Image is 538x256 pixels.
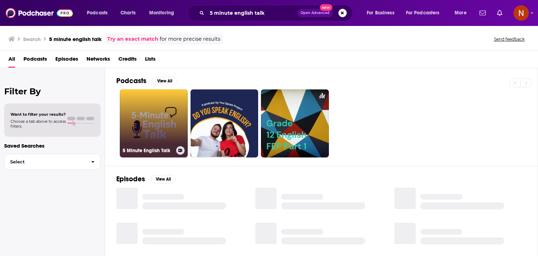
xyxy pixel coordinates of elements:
button: Select [4,154,101,170]
span: Logged in as AdelNBM [513,5,529,21]
button: View All [152,77,177,85]
h2: Podcasts [116,76,146,85]
img: Podchaser - Follow, Share and Rate Podcasts [6,6,73,20]
a: EpisodesView All [116,175,176,183]
button: Open AdvancedNew [297,9,333,17]
span: for more precise results [160,35,220,43]
a: PodcastsView All [116,76,177,85]
span: Monitoring [149,8,174,18]
button: open menu [401,7,450,19]
input: Search podcasts, credits, & more... [207,7,297,19]
h2: Episodes [116,175,145,183]
button: open menu [144,7,183,19]
span: Choose a tab above to access filters. [11,119,66,129]
img: User Profile [513,5,529,21]
span: Want to filter your results? [11,112,66,117]
a: Episodes [55,53,78,68]
a: Charts [116,7,140,19]
button: Send feedback [492,36,527,42]
span: For Podcasters [406,8,440,18]
a: 5 Minute English Talk [120,89,188,157]
span: Charts [120,8,136,18]
a: All [8,53,15,68]
a: Podcasts [23,53,47,68]
a: Credits [118,53,137,68]
button: open menu [450,7,475,19]
a: Try an exact match [107,35,158,43]
span: Select [5,160,85,164]
span: For Business [367,8,394,18]
h3: 5 Minute English Talk [123,148,173,154]
h2: Filter By [4,86,101,96]
span: Podcasts [87,8,108,18]
a: Show notifications dropdown [494,7,505,19]
a: Networks [87,53,110,68]
a: Lists [145,53,156,68]
span: New [320,4,332,11]
h3: 5 minute english talk [49,36,102,42]
button: open menu [82,7,117,19]
h3: Search [23,36,41,42]
a: Show notifications dropdown [477,7,489,19]
span: More [455,8,467,18]
span: Open Advanced [301,11,330,15]
div: Search podcasts, credits, & more... [194,5,359,21]
p: Saved Searches [4,142,101,149]
button: View All [151,175,176,183]
button: open menu [362,7,403,19]
button: Show profile menu [513,5,529,21]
